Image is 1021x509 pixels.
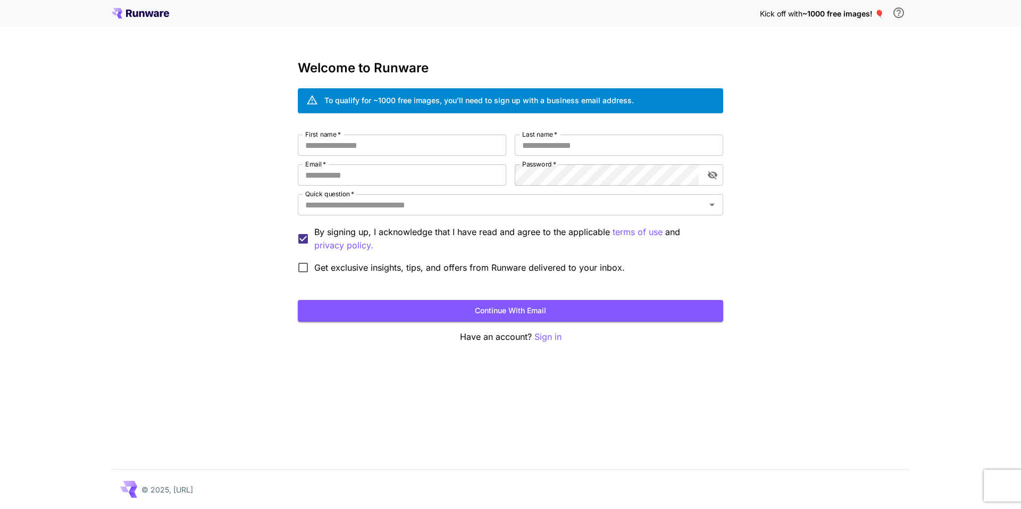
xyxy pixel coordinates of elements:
[705,197,719,212] button: Open
[141,484,193,495] p: © 2025, [URL]
[522,160,556,169] label: Password
[760,9,802,18] span: Kick off with
[613,226,663,239] p: terms of use
[534,330,562,344] button: Sign in
[802,9,884,18] span: ~1000 free images! 🎈
[324,95,634,106] div: To qualify for ~1000 free images, you’ll need to sign up with a business email address.
[613,226,663,239] button: By signing up, I acknowledge that I have read and agree to the applicable and privacy policy.
[305,160,326,169] label: Email
[298,330,723,344] p: Have an account?
[314,239,373,252] button: By signing up, I acknowledge that I have read and agree to the applicable terms of use and
[888,2,909,23] button: In order to qualify for free credit, you need to sign up with a business email address and click ...
[314,239,373,252] p: privacy policy.
[305,189,354,198] label: Quick question
[314,226,715,252] p: By signing up, I acknowledge that I have read and agree to the applicable and
[314,261,625,274] span: Get exclusive insights, tips, and offers from Runware delivered to your inbox.
[298,61,723,76] h3: Welcome to Runware
[298,300,723,322] button: Continue with email
[522,130,557,139] label: Last name
[305,130,341,139] label: First name
[703,165,722,185] button: toggle password visibility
